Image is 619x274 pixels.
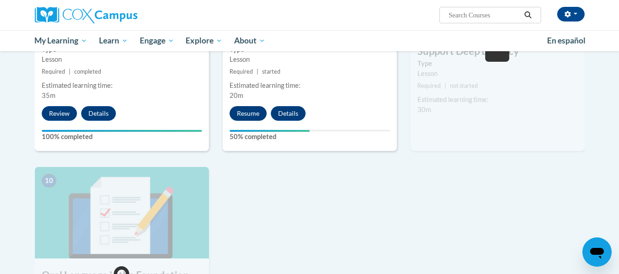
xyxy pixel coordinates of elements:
button: Resume [230,106,267,121]
div: Your progress [230,130,310,132]
label: 100% completed [42,132,202,142]
a: Cox Campus [35,7,209,23]
span: Engage [140,35,174,46]
button: Account Settings [557,7,585,21]
span: | [444,82,446,89]
a: Learn [93,30,134,51]
span: Required [42,68,65,75]
div: Lesson [417,69,578,79]
a: About [228,30,271,51]
a: Explore [180,30,228,51]
span: started [262,68,280,75]
div: Estimated learning time: [42,81,202,91]
span: Explore [186,35,222,46]
a: My Learning [29,30,93,51]
div: Lesson [230,54,390,64]
span: Required [230,68,253,75]
div: Your progress [42,130,202,132]
label: 50% completed [230,132,390,142]
span: not started [450,82,478,89]
span: | [69,68,71,75]
label: Type [417,59,578,69]
span: Learn [99,35,128,46]
img: Cox Campus [35,7,137,23]
div: Main menu [21,30,598,51]
span: En español [547,36,586,45]
input: Search Courses [448,10,521,21]
span: 20m [230,91,243,99]
div: Estimated learning time: [417,95,578,105]
span: About [234,35,265,46]
button: Details [271,106,306,121]
a: En español [541,31,592,50]
a: Engage [134,30,180,51]
span: completed [74,68,101,75]
div: Lesson [42,54,202,64]
span: | [257,68,258,75]
span: Required [417,82,441,89]
button: Review [42,106,77,121]
span: 35m [42,91,55,99]
span: 10 [42,174,56,188]
div: Estimated learning time: [230,81,390,91]
button: Details [81,106,116,121]
span: My Learning [34,35,87,46]
span: 30m [417,106,431,113]
button: Search [521,10,535,21]
iframe: Button to launch messaging window [582,237,612,267]
img: Course Image [35,167,209,258]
